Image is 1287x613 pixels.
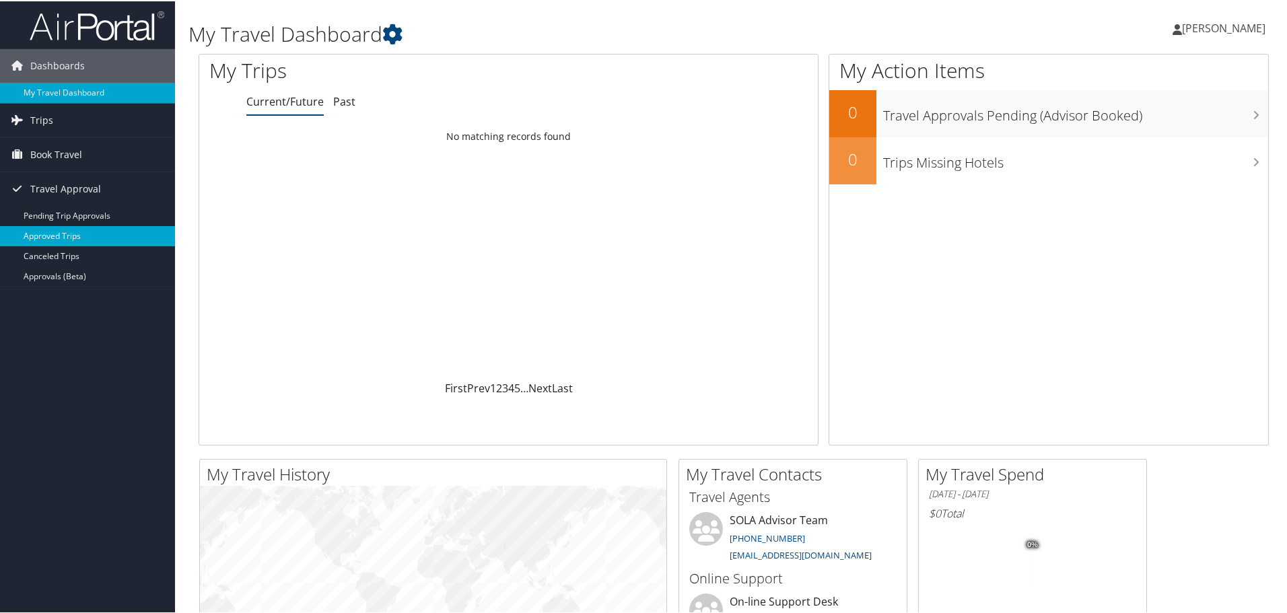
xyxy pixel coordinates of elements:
span: Trips [30,102,53,136]
h3: Travel Approvals Pending (Advisor Booked) [883,98,1268,124]
h2: 0 [829,100,876,122]
h6: Total [929,505,1136,519]
a: 4 [508,380,514,394]
h3: Online Support [689,568,897,587]
h1: My Action Items [829,55,1268,83]
a: [PHONE_NUMBER] [730,531,805,543]
h2: 0 [829,147,876,170]
tspan: 0% [1027,540,1038,548]
a: 1 [490,380,496,394]
h2: My Travel Spend [926,462,1146,484]
a: Past [333,93,355,108]
h3: Travel Agents [689,486,897,505]
h1: My Trips [209,55,550,83]
a: First [445,380,467,394]
a: 0Travel Approvals Pending (Advisor Booked) [829,89,1268,136]
a: 2 [496,380,502,394]
a: Current/Future [246,93,324,108]
li: SOLA Advisor Team [683,511,903,566]
a: Prev [467,380,490,394]
span: Book Travel [30,137,82,170]
td: No matching records found [199,123,818,147]
span: [PERSON_NAME] [1182,20,1265,34]
h3: Trips Missing Hotels [883,145,1268,171]
h2: My Travel Contacts [686,462,907,484]
a: [PERSON_NAME] [1173,7,1279,47]
a: 3 [502,380,508,394]
h6: [DATE] - [DATE] [929,486,1136,499]
span: $0 [929,505,941,519]
a: 0Trips Missing Hotels [829,136,1268,183]
a: Last [552,380,573,394]
span: Travel Approval [30,171,101,205]
h2: My Travel History [207,462,666,484]
h1: My Travel Dashboard [188,19,915,47]
span: Dashboards [30,48,85,81]
a: [EMAIL_ADDRESS][DOMAIN_NAME] [730,548,872,560]
a: Next [528,380,552,394]
a: 5 [514,380,520,394]
img: airportal-logo.png [30,9,164,40]
span: … [520,380,528,394]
